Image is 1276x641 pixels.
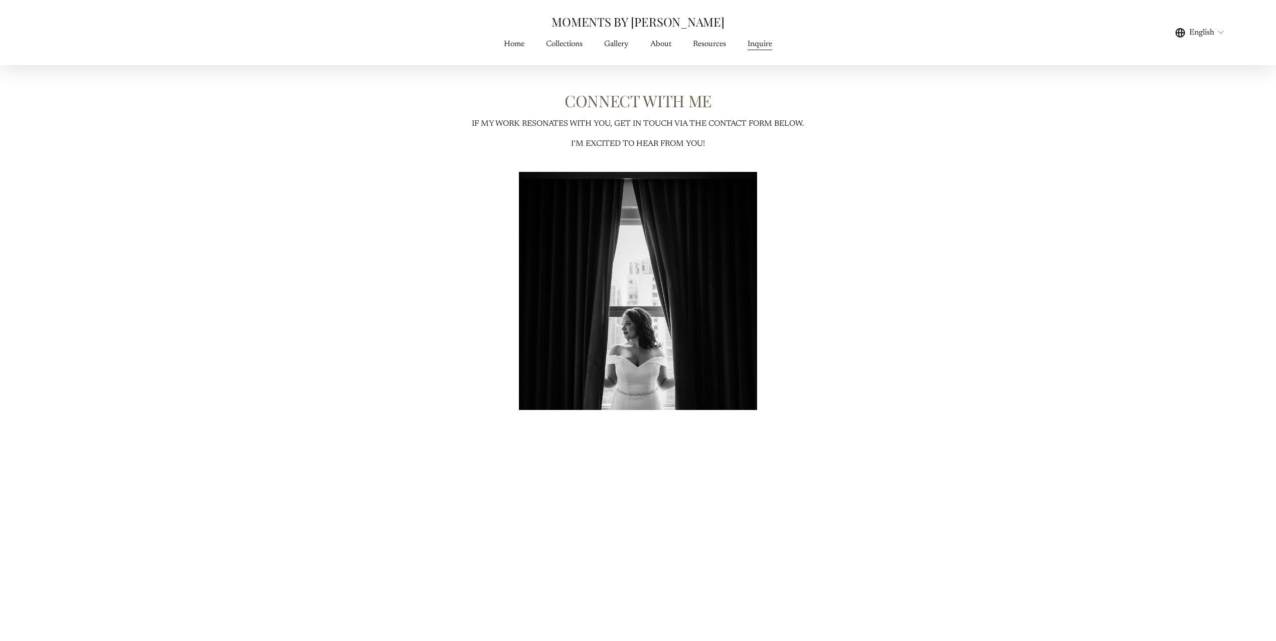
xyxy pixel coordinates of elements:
a: Home [504,37,524,51]
span: Gallery [604,38,628,50]
p: I’M EXCITED TO HEAR FROM YOU! [389,138,887,150]
h1: CONNECT WITH ME [515,91,762,111]
a: Inquire [748,37,772,51]
a: Collections [546,37,583,51]
p: IF MY WORK RESONATES WITH YOU, GET IN TOUCH VIA THE CONTACT FORM BELOW. [389,118,887,130]
a: About [650,37,671,51]
span: English [1189,27,1214,39]
a: folder dropdown [604,37,628,51]
a: MOMENTS BY [PERSON_NAME] [552,14,724,30]
div: language picker [1175,26,1225,39]
a: Resources [693,37,726,51]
